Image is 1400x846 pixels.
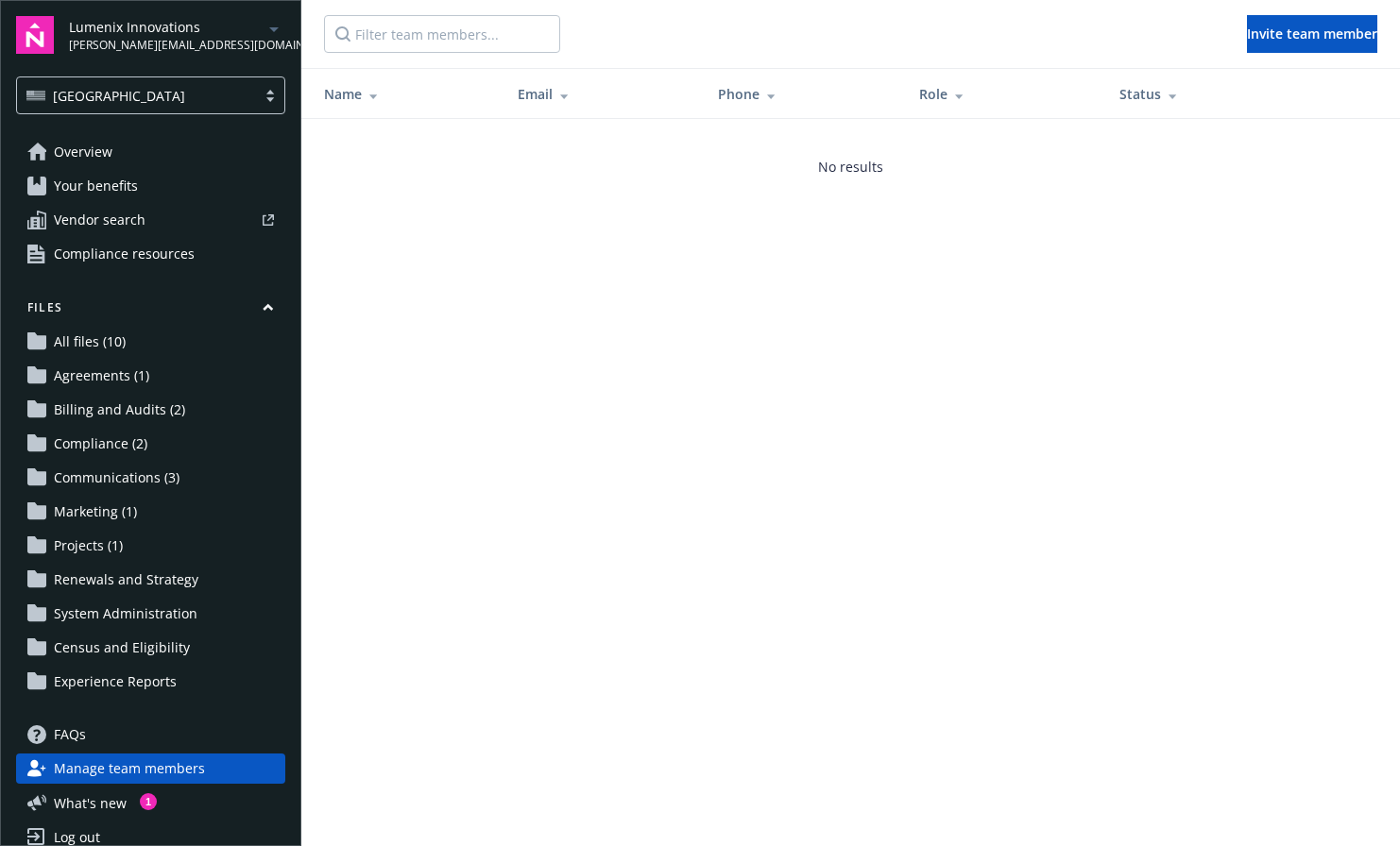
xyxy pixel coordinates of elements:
[16,361,285,391] a: Agreements (1)
[54,137,112,167] span: Overview
[54,531,123,561] span: Projects (1)
[16,429,285,459] a: Compliance (2)
[1247,25,1377,42] span: Invite team member
[54,205,145,235] span: Vendor search
[16,327,285,357] a: All files (10)
[16,239,285,269] a: Compliance resources
[16,599,285,629] a: System Administration
[54,171,138,201] span: Your benefits
[16,171,285,201] a: Your benefits
[16,531,285,561] a: Projects (1)
[54,633,190,663] span: Census and Eligibility
[818,157,883,177] span: No results
[69,37,263,54] span: [PERSON_NAME][EMAIL_ADDRESS][DOMAIN_NAME]
[16,565,285,595] a: Renewals and Strategy
[54,361,149,391] span: Agreements (1)
[26,86,247,106] span: [GEOGRAPHIC_DATA]
[1119,84,1290,104] div: Status
[718,84,889,104] div: Phone
[54,395,185,425] span: Billing and Audits (2)
[324,15,560,53] input: Filter team members...
[69,16,285,54] button: Lumenix Innovations[PERSON_NAME][EMAIL_ADDRESS][DOMAIN_NAME]arrowDropDown
[16,205,285,235] a: Vendor search
[140,793,157,810] div: 1
[54,327,126,357] span: All files (10)
[54,753,205,784] span: Manage team members
[54,429,147,459] span: Compliance (2)
[54,239,195,269] span: Compliance resources
[16,667,285,697] a: Experience Reports
[16,497,285,527] a: Marketing (1)
[16,633,285,663] a: Census and Eligibility
[263,17,285,40] a: arrowDropDown
[1247,15,1377,53] button: Invite team member
[16,793,157,813] button: What's new1
[16,16,54,54] img: navigator-logo.svg
[16,753,285,784] a: Manage team members
[54,565,198,595] span: Renewals and Strategy
[518,84,689,104] div: Email
[54,667,177,697] span: Experience Reports
[54,497,137,527] span: Marketing (1)
[53,86,185,106] span: [GEOGRAPHIC_DATA]
[54,599,197,629] span: System Administration
[54,793,127,813] span: What ' s new
[324,84,487,104] div: Name
[16,463,285,493] a: Communications (3)
[16,299,285,323] button: Files
[54,463,179,493] span: Communications (3)
[919,84,1090,104] div: Role
[69,17,263,37] span: Lumenix Innovations
[16,395,285,425] a: Billing and Audits (2)
[54,719,86,750] span: FAQs
[16,137,285,167] a: Overview
[16,719,285,750] a: FAQs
